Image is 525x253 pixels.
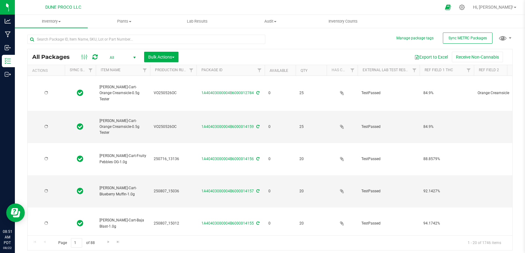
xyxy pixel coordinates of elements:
[458,4,466,10] div: Manage settings
[301,68,307,73] a: Qty
[99,84,146,102] span: [PERSON_NAME]-Cart-Orange Creamsicle-0.5g Tester
[99,153,146,165] span: [PERSON_NAME]-Cart-Fruity Pebbles OG-1.0g
[77,122,84,131] span: In Sync
[234,15,307,28] a: Audit
[441,1,455,13] span: Open Ecommerce Menu
[361,220,416,226] span: TestPassed
[423,90,470,96] span: 84.9%
[363,68,411,72] a: External Lab Test Result
[99,185,146,197] span: [PERSON_NAME]-Cart-Blueberry Muffin-1.0g
[99,217,146,229] span: [PERSON_NAME]-Cart-Baja Blast-1.0g
[154,156,193,162] span: 250716_13136
[361,188,416,194] span: TestPassed
[70,68,94,72] a: Sync Status
[234,19,306,24] span: Audit
[77,219,84,228] span: In Sync
[256,157,260,161] span: Sync from Compliance System
[140,65,150,76] a: Filter
[179,19,216,24] span: Lab Results
[270,68,288,73] a: Available
[5,58,11,64] inline-svg: Inventory
[452,52,503,62] button: Receive Non-Cannabis
[361,90,416,96] span: TestPassed
[268,124,292,130] span: 0
[256,124,260,129] span: Sync from Compliance System
[254,65,265,76] a: Filter
[86,65,96,76] a: Filter
[202,157,254,161] a: 1A40403000004B6000014156
[347,65,358,76] a: Filter
[77,89,84,97] span: In Sync
[423,156,470,162] span: 88.8579%
[423,188,470,194] span: 92.1427%
[104,238,113,246] a: Go to the next page
[410,52,452,62] button: Export to Excel
[71,238,82,248] input: 1
[186,65,196,76] a: Filter
[148,55,174,59] span: Bulk Actions
[53,238,100,248] span: Page of 88
[5,31,11,37] inline-svg: Manufacturing
[77,187,84,195] span: In Sync
[88,15,161,28] a: Plants
[463,238,506,247] span: 1 - 20 of 1746 items
[6,203,25,222] iframe: Resource center
[154,188,193,194] span: 250807_15036
[268,90,292,96] span: 0
[299,156,323,162] span: 20
[154,90,193,96] span: VO250526OC
[256,189,260,193] span: Sync from Compliance System
[32,68,62,73] div: Actions
[88,19,160,24] span: Plants
[307,15,380,28] a: Inventory Counts
[327,65,358,76] th: Has COA
[5,45,11,51] inline-svg: Inbound
[154,124,193,130] span: VO250526OC
[77,155,84,163] span: In Sync
[478,90,524,96] span: Orange Creamsicle
[299,124,323,130] span: 25
[361,124,416,130] span: TestPassed
[299,220,323,226] span: 20
[27,35,265,44] input: Search Package ID, Item Name, SKU, Lot or Part Number...
[479,68,499,72] a: Ref Field 2
[361,156,416,162] span: TestPassed
[202,189,254,193] a: 1A40403000004B6000014157
[45,5,81,10] span: DUNE PROCO LLC
[256,221,260,225] span: Sync from Compliance System
[473,5,513,10] span: Hi, [PERSON_NAME]!
[5,71,11,77] inline-svg: Outbound
[101,68,121,72] a: Item Name
[396,36,434,41] button: Manage package tags
[15,19,88,24] span: Inventory
[5,18,11,24] inline-svg: Analytics
[425,68,453,72] a: Ref Field 1 THC
[202,221,254,225] a: 1A40403000004B6000014155
[144,52,179,62] button: Bulk Actions
[423,124,470,130] span: 84.9%
[423,220,470,226] span: 94.1742%
[32,54,76,60] span: All Packages
[320,19,366,24] span: Inventory Counts
[155,68,186,72] a: Production Run
[202,124,254,129] a: 1A40403000004B6000014159
[409,65,420,76] a: Filter
[99,118,146,136] span: [PERSON_NAME]-Cart-Orange Creamsicle-0.5g Tester
[3,246,12,250] p: 08/22
[299,188,323,194] span: 20
[443,33,492,44] button: Sync METRC Packages
[256,91,260,95] span: Sync from Compliance System
[202,91,254,95] a: 1A40403000004B6000012784
[464,65,474,76] a: Filter
[201,68,223,72] a: Package ID
[114,238,123,246] a: Go to the last page
[268,220,292,226] span: 0
[299,90,323,96] span: 25
[154,220,193,226] span: 250807_15012
[161,15,234,28] a: Lab Results
[268,156,292,162] span: 0
[268,188,292,194] span: 0
[3,229,12,246] p: 08:51 AM PDT
[15,15,88,28] a: Inventory
[448,36,487,40] span: Sync METRC Packages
